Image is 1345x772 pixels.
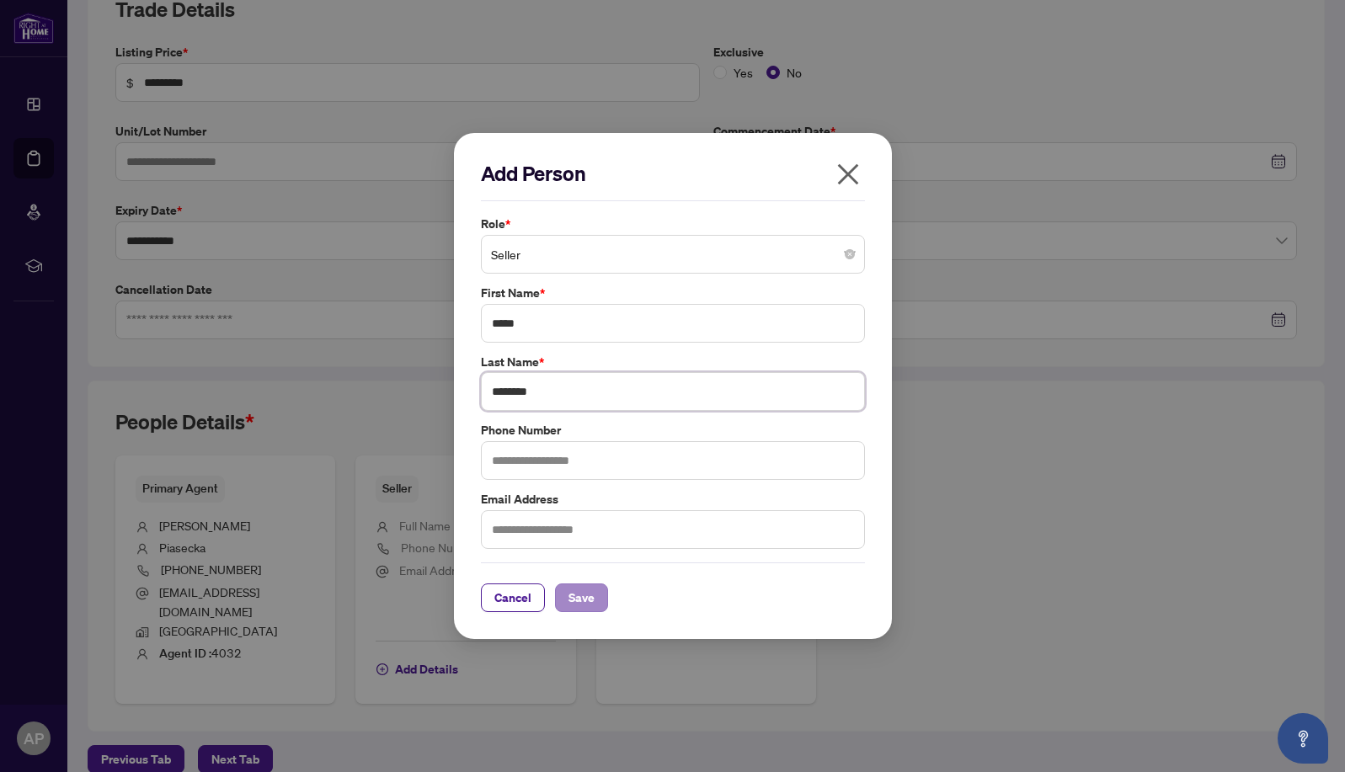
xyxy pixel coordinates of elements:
h2: Add Person [481,160,865,187]
span: close-circle [845,249,855,259]
label: Email Address [481,490,865,508]
label: Role [481,215,865,233]
span: close [835,161,862,188]
label: Last Name [481,353,865,371]
span: Seller [491,238,855,270]
label: First Name [481,284,865,302]
label: Phone Number [481,421,865,439]
button: Save [555,583,608,612]
button: Cancel [481,583,545,612]
button: Open asap [1278,713,1328,764]
span: Save [568,584,595,611]
span: Cancel [494,584,531,611]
